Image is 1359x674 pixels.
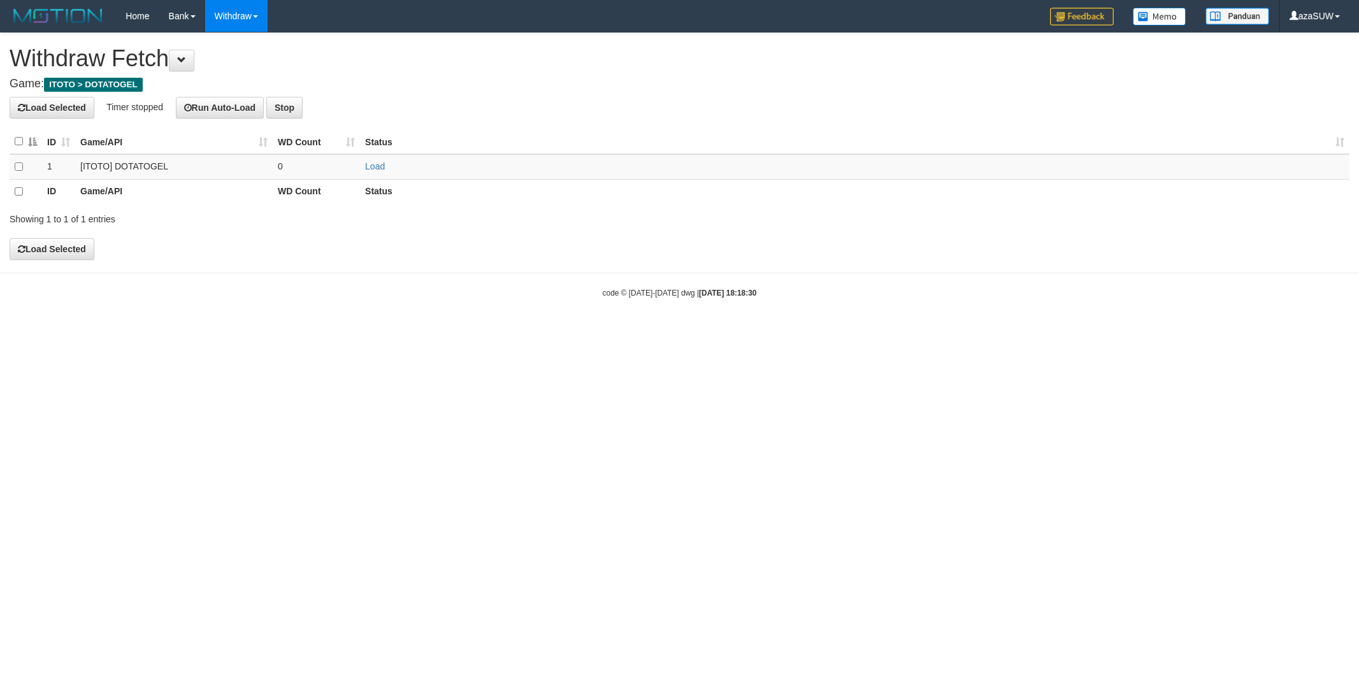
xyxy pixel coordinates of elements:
th: ID [42,179,75,204]
button: Run Auto-Load [176,97,264,118]
th: WD Count [273,179,360,204]
button: Stop [266,97,303,118]
img: Button%20Memo.svg [1133,8,1186,25]
img: Feedback.jpg [1050,8,1114,25]
button: Load Selected [10,97,94,118]
small: code © [DATE]-[DATE] dwg | [603,289,757,298]
button: Load Selected [10,238,94,260]
a: Load [365,161,385,171]
th: Game/API: activate to sort column ascending [75,129,273,154]
div: Showing 1 to 1 of 1 entries [10,208,557,226]
img: MOTION_logo.png [10,6,106,25]
span: Timer stopped [106,101,163,111]
span: ITOTO > DOTATOGEL [44,78,143,92]
td: [ITOTO] DOTATOGEL [75,154,273,180]
h1: Withdraw Fetch [10,46,1349,71]
th: WD Count: activate to sort column ascending [273,129,360,154]
h4: Game: [10,78,1349,90]
th: Status: activate to sort column ascending [360,129,1349,154]
strong: [DATE] 18:18:30 [699,289,756,298]
th: Status [360,179,1349,204]
td: 1 [42,154,75,180]
th: ID: activate to sort column ascending [42,129,75,154]
th: Game/API [75,179,273,204]
span: 0 [278,161,283,171]
img: panduan.png [1205,8,1269,25]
